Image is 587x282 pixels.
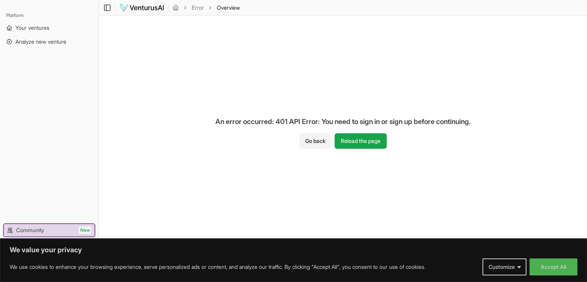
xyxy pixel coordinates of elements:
[209,110,477,133] div: An error occurred: 401 API Error: You need to sign in or sign up before continuing.
[15,24,49,32] span: Your ventures
[3,9,95,22] div: Platform
[299,133,332,149] button: Go back
[4,224,95,236] a: CommunityNew
[529,258,577,275] button: Accept All
[15,38,66,46] span: Analyze new venture
[192,4,204,12] a: Error
[10,245,577,255] p: We value your privacy
[119,3,164,12] img: logo
[10,262,425,272] p: We use cookies to enhance your browsing experience, serve personalized ads or content, and analyz...
[3,36,95,48] a: Analyze new venture
[335,133,387,149] button: Reload the page
[16,226,44,234] span: Community
[217,4,240,12] span: Overview
[173,4,240,12] nav: breadcrumb
[3,22,95,34] a: Your ventures
[482,258,526,275] button: Customize
[79,226,91,234] span: New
